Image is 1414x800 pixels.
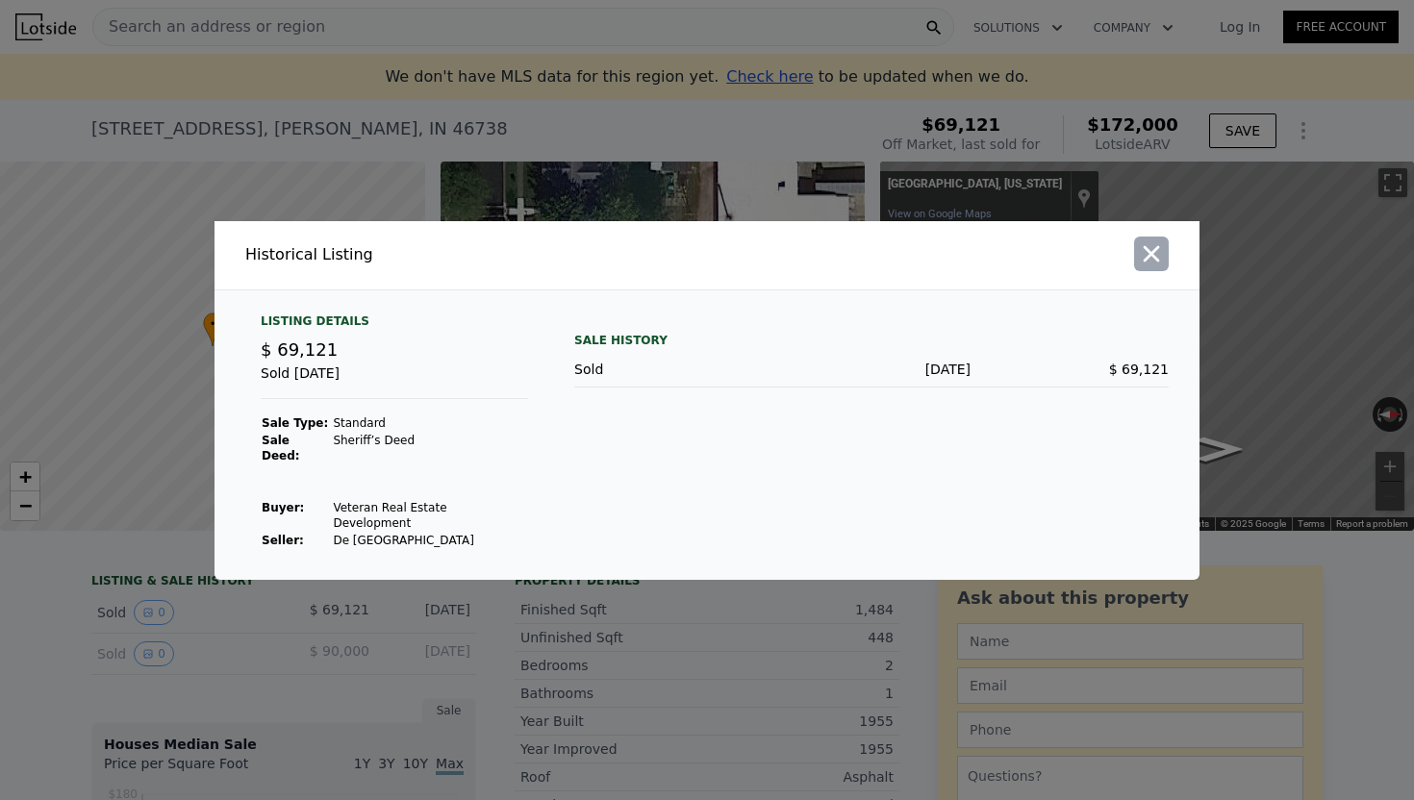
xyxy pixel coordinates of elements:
strong: Sale Deed: [262,434,300,462]
div: Sale History [574,329,1169,352]
td: Standard [332,414,528,432]
strong: Sale Type: [262,416,328,430]
span: $ 69,121 [1109,362,1169,377]
strong: Buyer : [262,501,304,514]
div: Sold [574,360,772,379]
td: Sheriff’s Deed [332,432,528,464]
div: Historical Listing [245,243,699,266]
span: $ 69,121 [261,339,338,360]
div: Sold [DATE] [261,363,528,399]
td: Veteran Real Estate Development [332,499,528,532]
div: [DATE] [772,360,971,379]
td: De [GEOGRAPHIC_DATA] [332,532,528,549]
strong: Seller : [262,534,304,547]
div: Listing Details [261,313,528,337]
